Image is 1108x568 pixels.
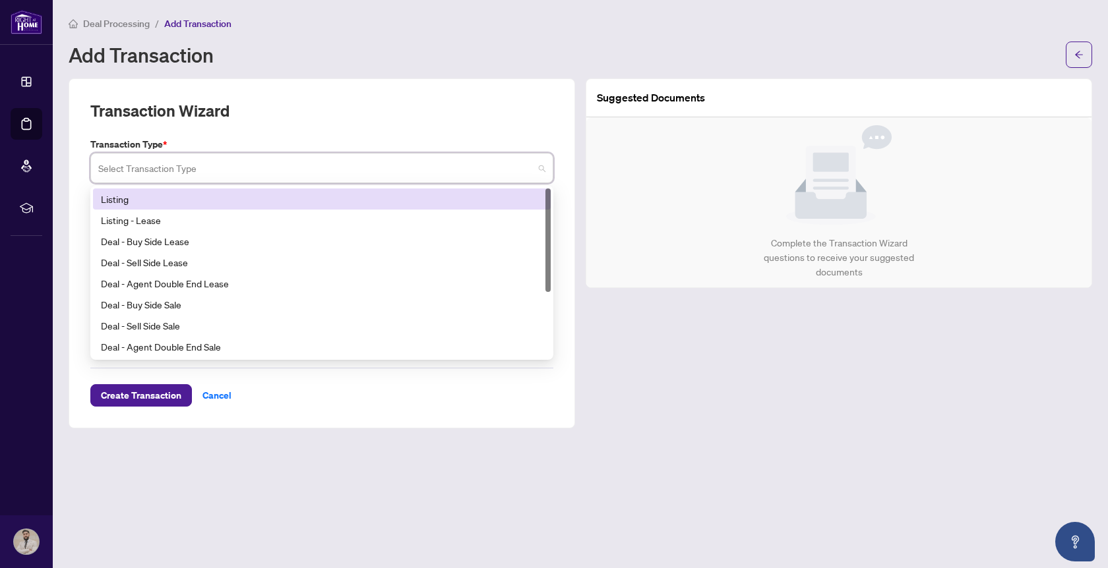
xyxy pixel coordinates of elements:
[101,213,543,227] div: Listing - Lease
[90,384,192,407] button: Create Transaction
[83,18,150,30] span: Deal Processing
[192,384,242,407] button: Cancel
[93,188,551,210] div: Listing
[101,192,543,206] div: Listing
[202,385,231,406] span: Cancel
[750,236,929,279] div: Complete the Transaction Wizard questions to receive your suggested documents
[90,100,230,121] h2: Transaction Wizard
[69,44,214,65] h1: Add Transaction
[1055,522,1095,561] button: Open asap
[155,16,159,31] li: /
[101,297,543,312] div: Deal - Buy Side Sale
[101,255,543,270] div: Deal - Sell Side Lease
[93,336,551,357] div: Deal - Agent Double End Sale
[101,318,543,333] div: Deal - Sell Side Sale
[93,231,551,252] div: Deal - Buy Side Lease
[164,18,231,30] span: Add Transaction
[93,315,551,336] div: Deal - Sell Side Sale
[11,10,42,34] img: logo
[90,137,553,152] label: Transaction Type
[14,529,39,554] img: Profile Icon
[101,385,181,406] span: Create Transaction
[93,210,551,231] div: Listing - Lease
[93,273,551,294] div: Deal - Agent Double End Lease
[93,294,551,315] div: Deal - Buy Side Sale
[101,276,543,291] div: Deal - Agent Double End Lease
[101,234,543,248] div: Deal - Buy Side Lease
[597,90,705,106] article: Suggested Documents
[101,339,543,354] div: Deal - Agent Double End Sale
[1074,50,1084,59] span: arrow-left
[93,252,551,273] div: Deal - Sell Side Lease
[786,125,892,225] img: Null State Icon
[69,19,78,28] span: home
